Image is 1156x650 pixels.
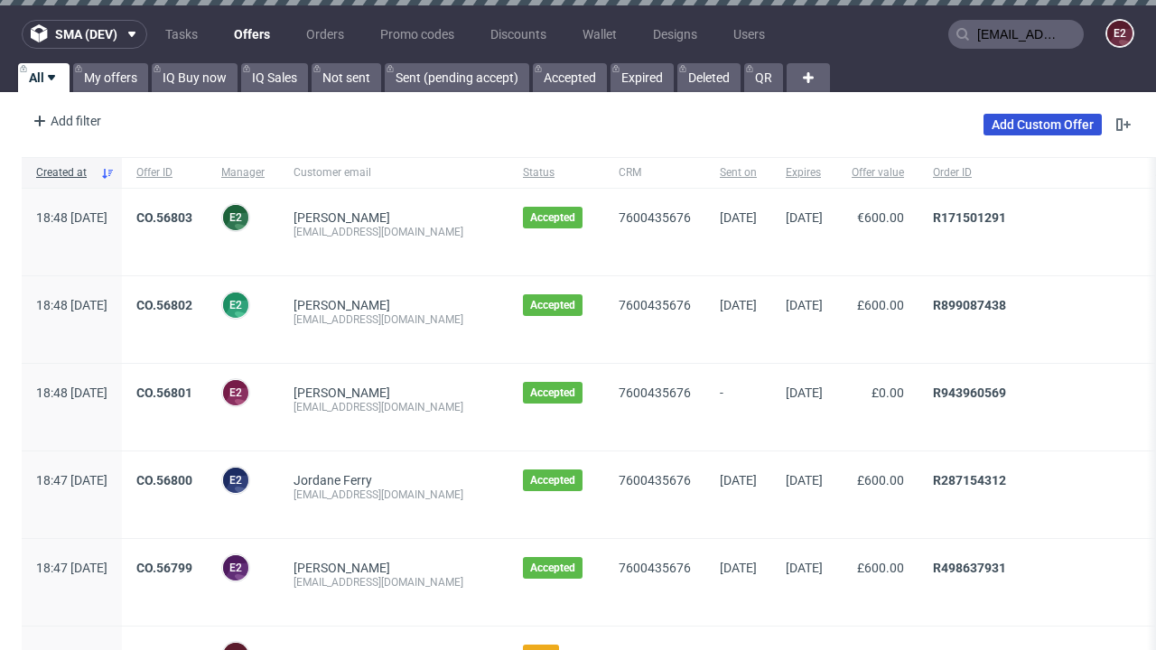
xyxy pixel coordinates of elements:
a: Users [722,20,776,49]
a: [PERSON_NAME] [294,298,390,312]
span: [DATE] [786,561,823,575]
a: Discounts [480,20,557,49]
span: CRM [619,165,691,181]
a: R287154312 [933,473,1006,487]
figcaption: e2 [223,468,248,493]
a: R899087438 [933,298,1006,312]
a: Deleted [677,63,741,92]
a: Promo codes [369,20,465,49]
a: QR [744,63,783,92]
span: [DATE] [720,210,757,225]
span: [DATE] [786,473,823,487]
a: Accepted [533,63,607,92]
a: All [18,63,70,92]
span: [DATE] [720,473,757,487]
a: IQ Sales [241,63,308,92]
a: Sent (pending accept) [385,63,529,92]
span: Customer email [294,165,494,181]
a: 7600435676 [619,210,691,225]
span: [DATE] [720,298,757,312]
span: Accepted [530,473,575,487]
span: Offer ID [136,165,192,181]
div: [EMAIL_ADDRESS][DOMAIN_NAME] [294,312,494,327]
figcaption: e2 [223,205,248,230]
a: [PERSON_NAME] [294,385,390,400]
a: CO.56803 [136,210,192,225]
a: [PERSON_NAME] [294,561,390,575]
a: [PERSON_NAME] [294,210,390,225]
span: [DATE] [786,385,823,400]
span: £600.00 [857,561,904,575]
a: 7600435676 [619,561,691,575]
a: R171501291 [933,210,1006,225]
a: 7600435676 [619,298,691,312]
span: Sent on [720,165,757,181]
span: 18:47 [DATE] [36,561,107,575]
span: Status [523,165,590,181]
span: 18:48 [DATE] [36,385,107,400]
span: Created at [36,165,93,181]
a: CO.56799 [136,561,192,575]
span: Accepted [530,561,575,575]
a: Not sent [312,63,381,92]
div: [EMAIL_ADDRESS][DOMAIN_NAME] [294,400,494,414]
a: Designs [642,20,708,49]
span: Offer value [852,165,904,181]
figcaption: e2 [1107,21,1133,46]
a: Expired [611,63,674,92]
a: 7600435676 [619,385,691,400]
span: [DATE] [786,210,823,225]
span: £600.00 [857,473,904,487]
div: [EMAIL_ADDRESS][DOMAIN_NAME] [294,575,494,590]
a: CO.56802 [136,298,192,312]
a: Offers [223,20,281,49]
span: £0.00 [872,385,904,400]
span: - [720,385,757,429]
span: sma (dev) [55,28,117,41]
a: R498637931 [933,561,1006,575]
a: My offers [73,63,148,92]
span: [DATE] [786,298,823,312]
a: CO.56800 [136,473,192,487]
span: Accepted [530,385,575,400]
a: IQ Buy now [152,63,238,92]
span: Expires [786,165,823,181]
a: 7600435676 [619,473,691,487]
div: [EMAIL_ADDRESS][DOMAIN_NAME] [294,225,494,239]
a: Tasks [154,20,209,49]
a: Add Custom Offer [984,114,1102,135]
button: sma (dev) [22,20,147,49]
span: Accepted [530,298,575,312]
figcaption: e2 [223,380,248,405]
span: £600.00 [857,298,904,312]
span: Accepted [530,210,575,225]
span: 18:47 [DATE] [36,473,107,487]
div: Add filter [25,107,105,135]
a: Wallet [572,20,628,49]
span: 18:48 [DATE] [36,298,107,312]
a: Jordane Ferry [294,473,372,487]
a: Orders [295,20,355,49]
a: CO.56801 [136,385,192,400]
div: [EMAIL_ADDRESS][DOMAIN_NAME] [294,487,494,502]
figcaption: e2 [223,292,248,318]
a: R943960569 [933,385,1006,400]
span: Manager [221,165,265,181]
figcaption: e2 [223,555,248,580]
span: 18:48 [DATE] [36,210,107,225]
span: [DATE] [720,561,757,575]
span: Order ID [933,165,1126,181]
span: €600.00 [857,210,904,225]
